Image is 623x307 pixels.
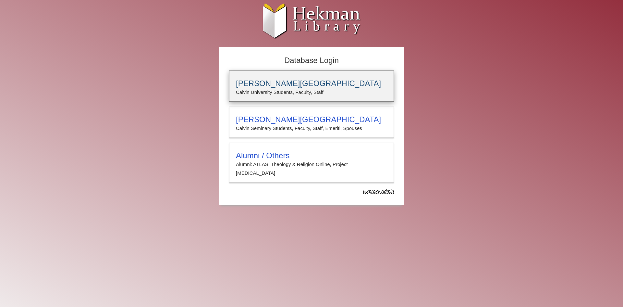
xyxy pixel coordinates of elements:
[226,54,397,67] h2: Database Login
[236,151,387,177] summary: Alumni / OthersAlumni: ATLAS, Theology & Religion Online, Project [MEDICAL_DATA]
[236,124,387,133] p: Calvin Seminary Students, Faculty, Staff, Emeriti, Spouses
[229,70,394,102] a: [PERSON_NAME][GEOGRAPHIC_DATA]Calvin University Students, Faculty, Staff
[236,115,387,124] h3: [PERSON_NAME][GEOGRAPHIC_DATA]
[363,189,394,194] dfn: Use Alumni login
[236,88,387,96] p: Calvin University Students, Faculty, Staff
[236,151,387,160] h3: Alumni / Others
[236,79,387,88] h3: [PERSON_NAME][GEOGRAPHIC_DATA]
[229,107,394,138] a: [PERSON_NAME][GEOGRAPHIC_DATA]Calvin Seminary Students, Faculty, Staff, Emeriti, Spouses
[236,160,387,177] p: Alumni: ATLAS, Theology & Religion Online, Project [MEDICAL_DATA]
